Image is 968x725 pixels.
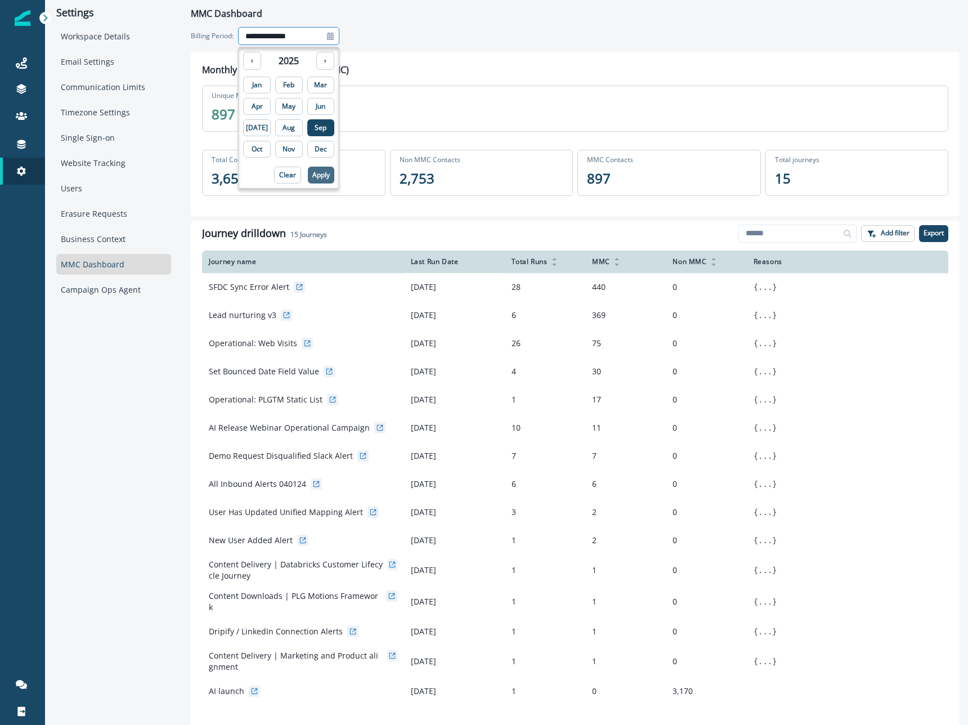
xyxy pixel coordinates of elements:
[209,394,322,405] p: Operational: PLGTM Static List
[56,203,171,224] div: Erasure Requests
[585,273,666,301] td: 440
[505,301,585,329] td: 6
[505,498,585,526] td: 3
[212,155,257,165] p: Total Contacts
[585,470,666,498] td: 6
[505,526,585,554] td: 1
[209,422,370,433] p: AI Release Webinar Operational Campaign
[290,231,327,239] h2: Journeys
[666,301,746,329] td: 0
[666,414,746,442] td: 0
[585,677,666,705] td: 0
[772,508,777,517] span: }
[754,536,758,545] span: {
[411,450,498,462] p: [DATE]
[666,646,746,677] td: 0
[881,229,909,237] p: Add filter
[252,81,262,89] p: Jan
[666,329,746,357] td: 0
[754,257,942,266] div: Reasons
[775,168,791,189] p: 15
[411,565,498,576] p: [DATE]
[772,283,777,292] span: }
[754,508,758,517] span: {
[758,507,772,518] button: ...
[772,395,777,404] span: }
[400,155,460,165] p: Non MMC Contacts
[754,423,758,432] span: {
[754,627,758,636] span: {
[754,480,758,489] span: {
[775,155,819,165] p: Total journeys
[585,442,666,470] td: 7
[758,626,772,637] button: ...
[202,227,286,240] h1: Journey drilldown
[772,451,777,460] span: }
[585,301,666,329] td: 369
[308,167,334,184] button: Apply
[252,102,263,110] p: Apr
[666,617,746,646] td: 0
[505,442,585,470] td: 7
[505,677,585,705] td: 1
[56,77,171,97] div: Communication Limits
[283,81,294,89] p: Feb
[209,310,276,321] p: Lead nurturing v3
[411,478,498,490] p: [DATE]
[666,386,746,414] td: 0
[772,311,777,320] span: }
[243,77,271,93] button: Jan
[400,168,434,189] p: 2,753
[754,597,758,606] span: {
[754,283,758,292] span: {
[316,52,334,70] button: ›
[274,167,301,184] button: Clear
[283,145,295,153] p: Nov
[209,590,381,613] p: Content Downloads | PLG Motions Framework
[243,98,271,115] button: Apr
[587,168,611,189] p: 897
[243,141,271,158] button: Oct
[212,91,256,101] p: Unique MMCs
[585,357,666,386] td: 30
[275,119,303,136] button: Aug
[666,554,746,586] td: 0
[209,281,289,293] p: SFDC Sync Error Alert
[512,256,579,268] div: Total Runs
[666,586,746,617] td: 0
[666,498,746,526] td: 0
[56,127,171,148] div: Single Sign-on
[279,171,296,179] p: Clear
[209,626,343,637] p: Dripify / LinkedIn Connection Alerts
[505,586,585,617] td: 1
[209,366,319,377] p: Set Bounced Date Field Value
[307,98,335,115] button: Jun
[505,273,585,301] td: 28
[56,279,171,300] div: Campaign Ops Agent
[56,178,171,199] div: Users
[307,141,335,158] button: Dec
[505,386,585,414] td: 1
[411,626,498,637] p: [DATE]
[861,225,915,242] button: Add filter
[585,554,666,586] td: 1
[209,257,397,266] div: Journey name
[411,281,498,293] p: [DATE]
[585,329,666,357] td: 75
[585,386,666,414] td: 17
[772,566,777,575] span: }
[505,617,585,646] td: 1
[505,470,585,498] td: 6
[212,168,247,189] p: 3,650
[243,52,261,70] button: ‹
[209,450,353,462] p: Demo Request Disqualified Slack Alert
[56,102,171,123] div: Timezone Settings
[754,311,758,320] span: {
[585,498,666,526] td: 2
[290,230,298,239] span: 15
[758,394,772,405] button: ...
[772,597,777,606] span: }
[252,145,262,153] p: Oct
[505,357,585,386] td: 4
[585,617,666,646] td: 1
